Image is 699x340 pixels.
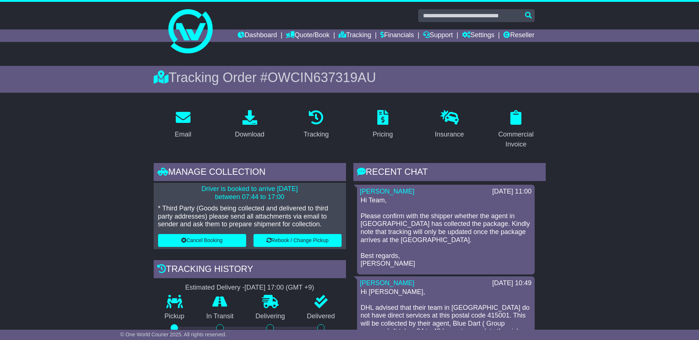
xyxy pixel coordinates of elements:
[158,205,342,229] p: * Third Party (Goods being collected and delivered to third party addresses) please send all atta...
[158,234,246,247] button: Cancel Booking
[491,130,541,149] div: Commercial Invoice
[435,130,464,139] div: Insurance
[361,196,531,268] p: Hi Team, Please confirm with the shipper whether the agent in [GEOGRAPHIC_DATA] has collected the...
[245,284,314,292] div: [DATE] 17:00 (GMT +9)
[268,70,376,85] span: OWCIN637319AU
[154,163,346,183] div: Manage collection
[120,332,227,337] span: © One World Courier 2025. All rights reserved.
[462,29,494,42] a: Settings
[430,107,469,142] a: Insurance
[423,29,453,42] a: Support
[492,188,532,196] div: [DATE] 11:00
[486,107,546,152] a: Commercial Invoice
[245,312,296,320] p: Delivering
[373,130,393,139] div: Pricing
[339,29,371,42] a: Tracking
[304,130,329,139] div: Tracking
[254,234,342,247] button: Rebook / Change Pickup
[154,70,546,85] div: Tracking Order #
[368,107,398,142] a: Pricing
[492,279,532,287] div: [DATE] 10:49
[170,107,196,142] a: Email
[360,279,415,287] a: [PERSON_NAME]
[296,312,346,320] p: Delivered
[154,260,346,280] div: Tracking history
[299,107,333,142] a: Tracking
[238,29,277,42] a: Dashboard
[286,29,329,42] a: Quote/Book
[353,163,546,183] div: RECENT CHAT
[195,312,245,320] p: In Transit
[154,312,196,320] p: Pickup
[503,29,534,42] a: Reseller
[158,185,342,201] p: Driver is booked to arrive [DATE] between 07:44 to 17:00
[175,130,191,139] div: Email
[230,107,269,142] a: Download
[360,188,415,195] a: [PERSON_NAME]
[154,284,346,292] div: Estimated Delivery -
[380,29,414,42] a: Financials
[235,130,264,139] div: Download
